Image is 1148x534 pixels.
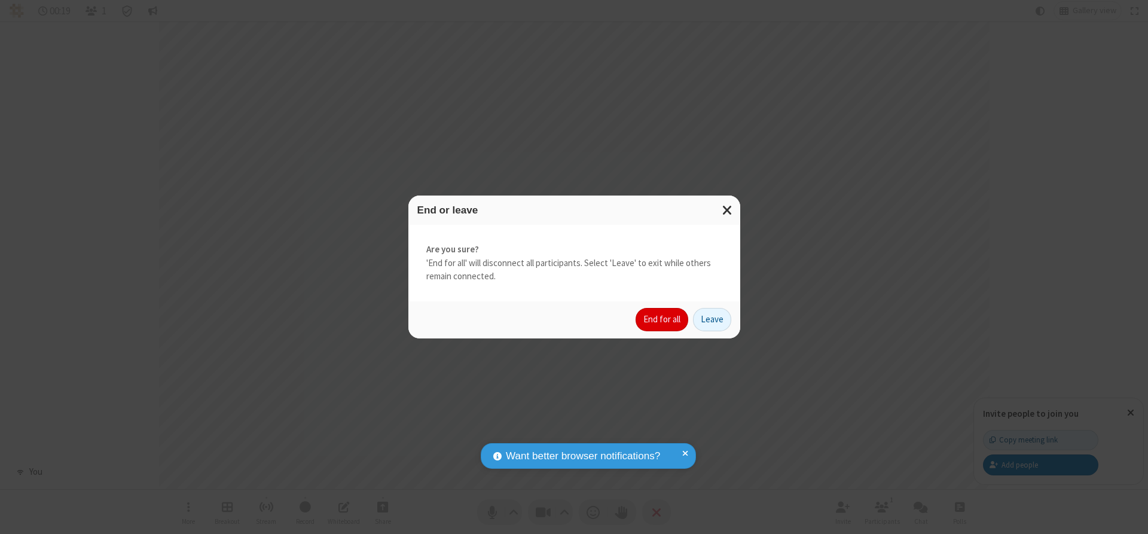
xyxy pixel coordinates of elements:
button: Close modal [715,196,740,225]
button: Leave [693,308,731,332]
h3: End or leave [417,205,731,216]
button: End for all [636,308,688,332]
div: 'End for all' will disconnect all participants. Select 'Leave' to exit while others remain connec... [408,225,740,301]
strong: Are you sure? [426,243,722,257]
span: Want better browser notifications? [506,448,660,464]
